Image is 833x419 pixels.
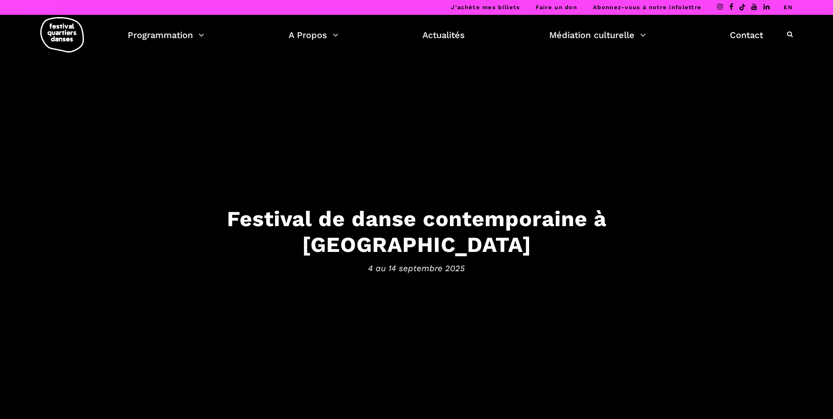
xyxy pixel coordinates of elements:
[593,4,701,10] a: Abonnez-vous à notre infolettre
[289,28,338,42] a: A Propos
[536,4,577,10] a: Faire un don
[146,206,688,258] h3: Festival de danse contemporaine à [GEOGRAPHIC_DATA]
[40,17,84,52] img: logo-fqd-med
[549,28,646,42] a: Médiation culturelle
[784,4,793,10] a: EN
[451,4,520,10] a: J’achète mes billets
[422,28,465,42] a: Actualités
[146,262,688,275] span: 4 au 14 septembre 2025
[730,28,763,42] a: Contact
[128,28,204,42] a: Programmation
